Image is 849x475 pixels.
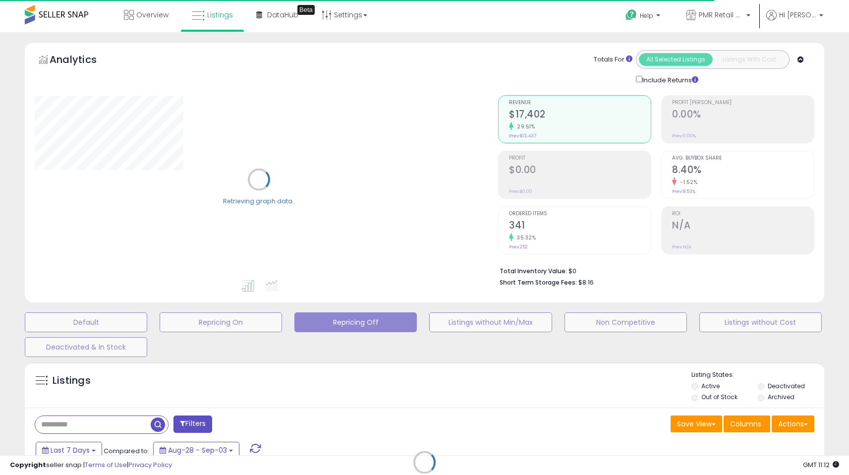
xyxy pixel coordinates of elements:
span: Profit [PERSON_NAME] [672,100,814,106]
span: $8.16 [578,278,594,287]
span: Listings [207,10,233,20]
button: Default [25,312,147,332]
button: Listings without Min/Max [429,312,552,332]
button: All Selected Listings [639,53,713,66]
small: 29.51% [513,123,535,130]
button: Non Competitive [565,312,687,332]
span: Help [640,11,653,20]
strong: Copyright [10,460,46,470]
small: Prev: 252 [509,244,528,250]
a: Help [618,1,670,32]
small: -1.52% [677,178,697,186]
h2: $17,402 [509,109,651,122]
small: Prev: $0.00 [509,188,532,194]
span: DataHub [267,10,298,20]
button: Listings without Cost [699,312,822,332]
small: Prev: 8.53% [672,188,695,194]
div: Totals For [594,55,632,64]
h2: 0.00% [672,109,814,122]
small: Prev: 0.00% [672,133,696,139]
a: Hi [PERSON_NAME] [766,10,823,32]
span: Avg. Buybox Share [672,156,814,161]
button: Deactivated & In Stock [25,337,147,357]
button: Repricing Off [294,312,417,332]
span: PMR Retail USA LLC [699,10,743,20]
button: Listings With Cost [712,53,786,66]
b: Total Inventory Value: [500,267,567,275]
h2: 8.40% [672,164,814,178]
small: Prev: $13,437 [509,133,536,139]
small: Prev: N/A [672,244,691,250]
b: Short Term Storage Fees: [500,278,577,287]
div: Include Returns [628,74,710,85]
div: seller snap | | [10,461,172,470]
div: Retrieving graph data.. [223,196,295,205]
h2: $0.00 [509,164,651,178]
h2: N/A [672,220,814,233]
span: Revenue [509,100,651,106]
span: Overview [136,10,169,20]
span: Hi [PERSON_NAME] [779,10,816,20]
small: 35.32% [513,234,536,241]
h2: 341 [509,220,651,233]
li: $0 [500,264,807,276]
span: Ordered Items [509,211,651,217]
div: Tooltip anchor [297,5,315,15]
i: Get Help [625,9,637,21]
button: Repricing On [160,312,282,332]
span: Profit [509,156,651,161]
span: ROI [672,211,814,217]
h5: Analytics [50,53,116,69]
